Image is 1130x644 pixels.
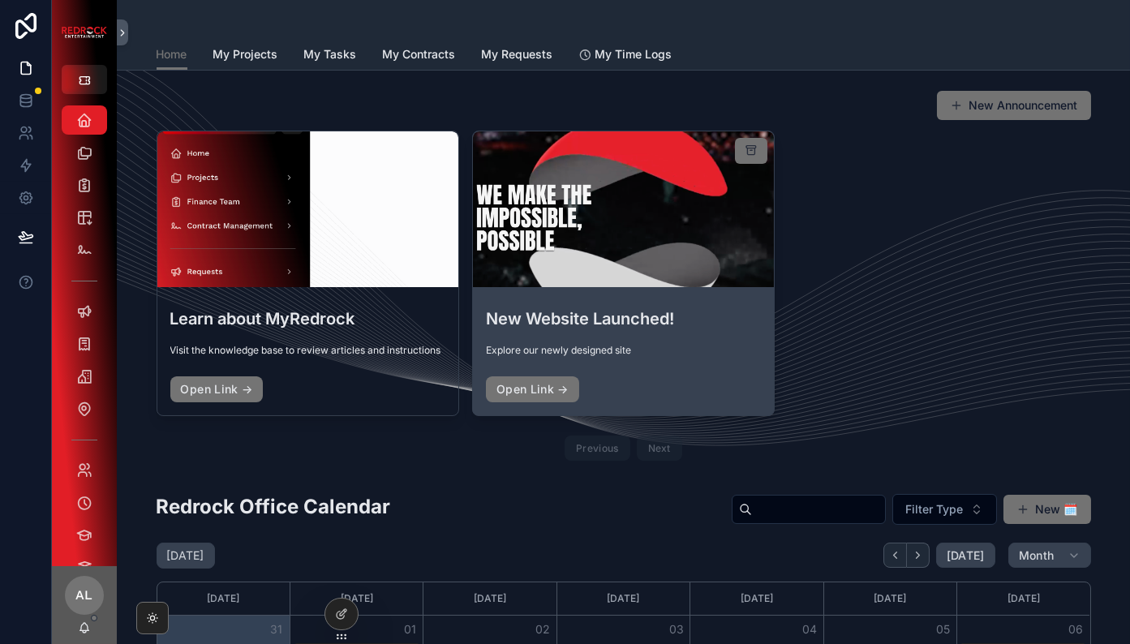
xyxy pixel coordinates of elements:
[426,582,553,615] div: [DATE]
[937,91,1091,120] button: New Announcement
[62,27,107,38] img: App logo
[936,543,995,569] button: [DATE]
[293,582,420,615] div: [DATE]
[482,46,553,62] span: My Requests
[906,501,964,517] span: Filter Type
[1003,495,1091,524] button: New 🗓️
[579,40,672,72] a: My Time Logs
[595,46,672,62] span: My Time Logs
[304,46,357,62] span: My Tasks
[157,493,391,520] h2: Redrock Office Calendar
[170,344,445,357] span: Visit the knowledge base to review articles and instructions
[213,40,278,72] a: My Projects
[883,543,907,568] button: Back
[892,494,997,525] button: Select Button
[400,620,419,639] button: 01
[157,131,459,416] a: Learn about MyRedrockVisit the knowledge base to review articles and instructionsOpen Link →
[800,620,819,639] button: 04
[267,620,286,639] button: 31
[213,46,278,62] span: My Projects
[1066,620,1085,639] button: 06
[157,40,187,71] a: Home
[960,582,1087,615] div: [DATE]
[482,40,553,72] a: My Requests
[52,94,117,566] div: scrollable content
[533,620,552,639] button: 02
[160,582,287,615] div: [DATE]
[947,548,985,563] span: [DATE]
[76,586,93,605] span: AL
[383,40,456,72] a: My Contracts
[472,131,775,416] a: New Website Launched!Explore our newly designed siteOpen Link →
[170,376,264,402] a: Open Link →
[1008,543,1091,569] button: Month
[157,131,458,287] div: Screenshot-2025-08-19-at-2.09.49-PM.png
[157,46,187,62] span: Home
[693,582,820,615] div: [DATE]
[486,307,761,331] h3: New Website Launched!
[933,620,952,639] button: 05
[383,46,456,62] span: My Contracts
[1019,548,1055,563] span: Month
[304,40,357,72] a: My Tasks
[827,582,954,615] div: [DATE]
[907,543,930,568] button: Next
[560,582,687,615] div: [DATE]
[473,131,774,287] div: Screenshot-2025-08-19-at-10.28.09-AM.png
[486,344,761,357] span: Explore our newly designed site
[170,307,445,331] h3: Learn about MyRedrock
[667,620,686,639] button: 03
[486,376,579,402] a: Open Link →
[167,547,204,564] h2: [DATE]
